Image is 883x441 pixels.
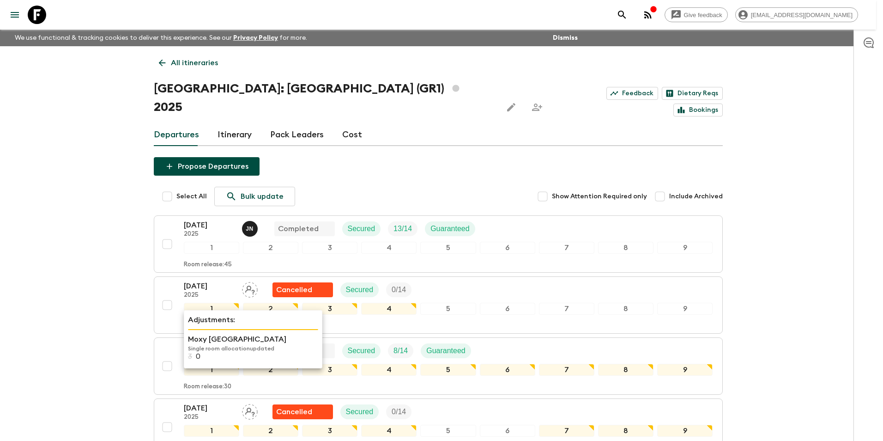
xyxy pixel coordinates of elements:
[278,223,319,234] p: Completed
[550,31,580,44] button: Dismiss
[430,223,470,234] p: Guaranteed
[184,425,239,437] div: 1
[606,87,658,100] a: Feedback
[420,364,476,376] div: 5
[242,224,260,231] span: Janita Nurmi
[598,425,653,437] div: 8
[598,242,653,254] div: 8
[302,303,357,315] div: 3
[657,303,713,315] div: 9
[184,281,235,292] p: [DATE]
[154,124,199,146] a: Departures
[393,223,412,234] p: 13 / 14
[348,223,375,234] p: Secured
[242,285,258,292] span: Assign pack leader
[746,12,858,18] span: [EMAIL_ADDRESS][DOMAIN_NAME]
[188,334,318,345] p: Moxy [GEOGRAPHIC_DATA]
[480,425,535,437] div: 6
[184,364,239,376] div: 1
[346,284,374,295] p: Secured
[361,303,417,315] div: 4
[188,314,318,325] p: Adjustments:
[539,425,594,437] div: 7
[154,157,260,176] button: Propose Departures
[393,345,408,356] p: 8 / 14
[361,425,417,437] div: 4
[302,364,357,376] div: 3
[388,221,417,236] div: Trip Fill
[539,303,594,315] div: 7
[480,303,535,315] div: 6
[243,303,298,315] div: 2
[184,220,235,231] p: [DATE]
[171,57,218,68] p: All itineraries
[184,292,235,299] p: 2025
[346,406,374,417] p: Secured
[184,231,235,238] p: 2025
[184,383,231,391] p: Room release: 30
[184,303,239,315] div: 1
[241,191,284,202] p: Bulk update
[388,343,413,358] div: Trip Fill
[242,407,258,414] span: Assign pack leader
[272,282,333,297] div: Flash Pack cancellation
[218,124,252,146] a: Itinerary
[657,364,713,376] div: 9
[598,364,653,376] div: 8
[302,425,357,437] div: 3
[669,192,723,201] span: Include Archived
[598,303,653,315] div: 8
[528,98,546,116] span: Share this itinerary
[196,352,200,361] p: 0
[502,98,520,116] button: Edit this itinerary
[392,284,406,295] p: 0 / 14
[270,124,324,146] a: Pack Leaders
[679,12,727,18] span: Give feedback
[392,406,406,417] p: 0 / 14
[348,345,375,356] p: Secured
[276,406,312,417] p: Cancelled
[6,6,24,24] button: menu
[302,242,357,254] div: 3
[480,364,535,376] div: 6
[342,124,362,146] a: Cost
[243,425,298,437] div: 2
[552,192,647,201] span: Show Attention Required only
[657,425,713,437] div: 9
[426,345,466,356] p: Guaranteed
[657,242,713,254] div: 9
[386,404,411,419] div: Trip Fill
[420,425,476,437] div: 5
[184,242,239,254] div: 1
[662,87,723,100] a: Dietary Reqs
[613,6,631,24] button: search adventures
[480,242,535,254] div: 6
[188,352,192,361] p: 3
[361,242,417,254] div: 4
[176,192,207,201] span: Select All
[184,261,232,269] p: Room release: 45
[272,404,333,419] div: Flash Pack cancellation
[188,345,318,352] p: Single room allocation updated
[154,80,495,116] h1: [GEOGRAPHIC_DATA]: [GEOGRAPHIC_DATA] (GR1) 2025
[184,414,235,421] p: 2025
[11,30,311,46] p: We use functional & tracking cookies to deliver this experience. See our for more.
[386,282,411,297] div: Trip Fill
[539,364,594,376] div: 7
[361,364,417,376] div: 4
[539,242,594,254] div: 7
[420,303,476,315] div: 5
[673,104,723,116] a: Bookings
[184,403,235,414] p: [DATE]
[420,242,476,254] div: 5
[243,242,298,254] div: 2
[243,364,298,376] div: 2
[233,35,278,41] a: Privacy Policy
[276,284,312,295] p: Cancelled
